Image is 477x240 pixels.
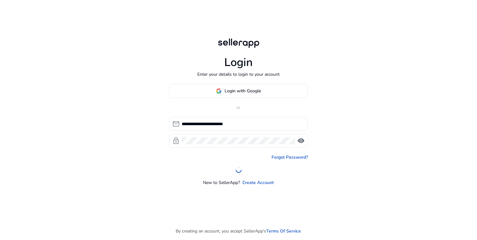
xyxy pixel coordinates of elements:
[203,179,240,186] p: New to SellerApp?
[297,137,305,145] span: visibility
[243,179,274,186] a: Create Account
[172,120,180,128] span: mail
[272,154,308,161] a: Forgot Password?
[169,104,308,111] p: or
[224,56,253,69] h1: Login
[216,88,222,94] img: google-logo.svg
[225,88,261,94] span: Login with Google
[197,71,280,78] p: Enter your details to login to your account
[169,84,308,98] button: Login with Google
[172,137,180,145] span: lock
[267,228,301,234] a: Terms Of Service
